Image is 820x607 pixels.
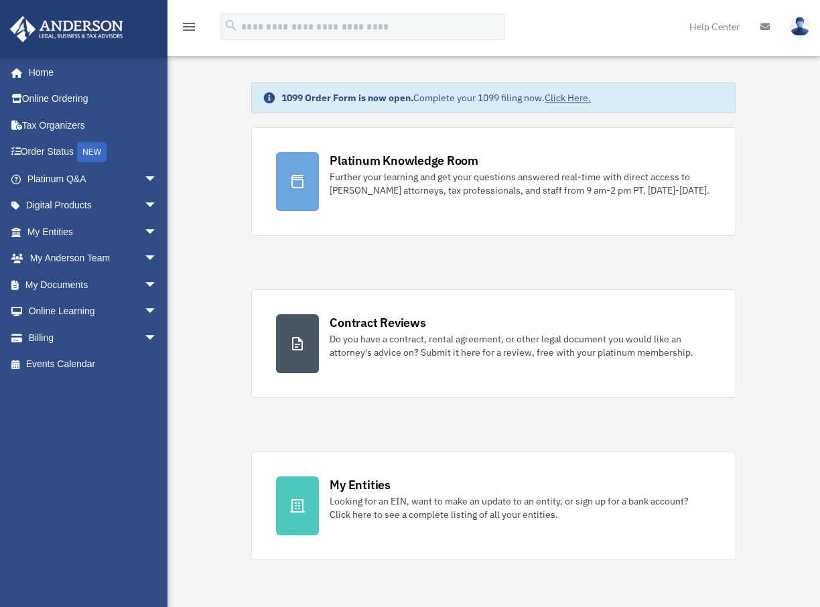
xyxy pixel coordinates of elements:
a: Online Learningarrow_drop_down [9,298,178,325]
a: My Entities Looking for an EIN, want to make an update to an entity, or sign up for a bank accoun... [251,452,736,560]
span: arrow_drop_down [144,271,171,299]
a: Home [9,59,171,86]
a: Platinum Q&Aarrow_drop_down [9,165,178,192]
a: Platinum Knowledge Room Further your learning and get your questions answered real-time with dire... [251,127,736,236]
div: Complete your 1099 filing now. [281,91,591,105]
strong: 1099 Order Form is now open. [281,92,413,104]
a: Events Calendar [9,351,178,378]
div: NEW [77,142,107,162]
div: My Entities [330,476,390,493]
a: Billingarrow_drop_down [9,324,178,351]
a: My Entitiesarrow_drop_down [9,218,178,245]
span: arrow_drop_down [144,324,171,352]
img: Anderson Advisors Platinum Portal [6,16,127,42]
span: arrow_drop_down [144,245,171,273]
a: Order StatusNEW [9,139,178,166]
a: Online Ordering [9,86,178,113]
a: Contract Reviews Do you have a contract, rental agreement, or other legal document you would like... [251,289,736,398]
span: arrow_drop_down [144,298,171,326]
a: My Documentsarrow_drop_down [9,271,178,298]
div: Further your learning and get your questions answered real-time with direct access to [PERSON_NAM... [330,170,711,197]
a: Tax Organizers [9,112,178,139]
i: menu [181,19,197,35]
span: arrow_drop_down [144,192,171,220]
a: menu [181,23,197,35]
span: arrow_drop_down [144,165,171,193]
a: Click Here. [545,92,591,104]
img: User Pic [790,17,810,36]
a: My Anderson Teamarrow_drop_down [9,245,178,272]
span: arrow_drop_down [144,218,171,246]
div: Do you have a contract, rental agreement, or other legal document you would like an attorney's ad... [330,332,711,359]
div: Contract Reviews [330,314,425,331]
div: Platinum Knowledge Room [330,152,478,169]
i: search [224,18,238,33]
div: Looking for an EIN, want to make an update to an entity, or sign up for a bank account? Click her... [330,494,711,521]
a: Digital Productsarrow_drop_down [9,192,178,219]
